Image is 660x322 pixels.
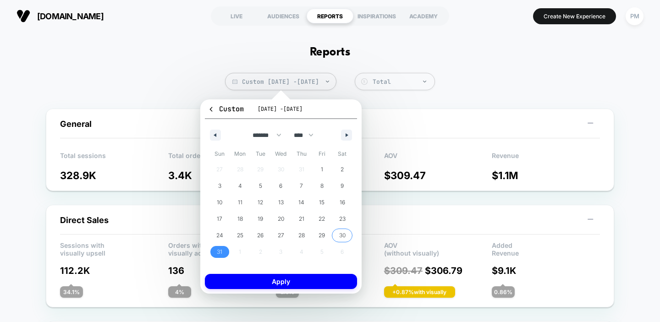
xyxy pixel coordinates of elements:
[14,9,106,23] button: [DOMAIN_NAME]
[384,241,492,255] p: AOV (without visually)
[16,9,30,23] img: Visually logo
[321,161,323,178] span: 1
[492,265,600,276] p: $ 9.1K
[238,194,242,211] span: 11
[623,7,646,26] button: PM
[208,104,244,114] span: Custom
[384,286,455,298] div: + 0.87 % with visually
[205,104,357,119] button: Custom[DATE] -[DATE]
[363,79,365,84] tspan: $
[271,178,291,194] button: 6
[339,227,346,244] span: 30
[341,161,344,178] span: 2
[60,241,168,255] p: Sessions with visually upsell
[291,147,312,161] span: Thu
[237,211,243,227] span: 18
[291,227,312,244] button: 28
[319,227,325,244] span: 29
[217,211,222,227] span: 17
[250,147,271,161] span: Tue
[332,194,352,211] button: 16
[332,178,352,194] button: 9
[384,265,492,276] p: $ 306.79
[332,227,352,244] button: 30
[250,178,271,194] button: 5
[260,9,307,23] div: AUDIENCES
[312,161,332,178] button: 1
[209,227,230,244] button: 24
[384,169,492,181] p: $ 309.47
[232,79,237,84] img: calendar
[250,194,271,211] button: 12
[492,286,515,298] div: 0.86 %
[278,211,284,227] span: 20
[298,227,305,244] span: 28
[298,194,304,211] span: 14
[312,147,332,161] span: Fri
[339,211,346,227] span: 23
[60,265,168,276] p: 112.2K
[60,169,168,181] p: 328.9K
[168,169,276,181] p: 3.4K
[319,211,325,227] span: 22
[257,227,264,244] span: 26
[218,178,221,194] span: 3
[384,265,423,276] span: $ 309.47
[291,211,312,227] button: 21
[300,178,303,194] span: 7
[492,241,600,255] p: Added Revenue
[492,169,600,181] p: $ 1.1M
[278,227,284,244] span: 27
[533,8,616,24] button: Create New Experience
[353,9,400,23] div: INSPIRATIONS
[237,227,243,244] span: 25
[209,194,230,211] button: 10
[60,119,92,129] span: General
[340,194,345,211] span: 16
[373,78,430,86] div: Total
[216,227,223,244] span: 24
[291,194,312,211] button: 14
[492,152,600,165] p: Revenue
[271,211,291,227] button: 20
[258,105,302,113] span: [DATE] - [DATE]
[168,286,191,298] div: 4 %
[307,9,353,23] div: REPORTS
[250,227,271,244] button: 26
[209,244,230,260] button: 31
[230,227,251,244] button: 25
[230,194,251,211] button: 11
[60,215,109,225] span: Direct Sales
[278,194,284,211] span: 13
[326,81,329,82] img: end
[312,227,332,244] button: 29
[217,194,222,211] span: 10
[225,73,336,90] span: Custom [DATE] - [DATE]
[230,211,251,227] button: 18
[423,81,426,82] img: end
[320,178,324,194] span: 8
[626,7,643,25] div: PM
[168,241,276,255] p: Orders with visually added products
[299,211,304,227] span: 21
[258,194,263,211] span: 12
[271,194,291,211] button: 13
[60,286,83,298] div: 34.1 %
[271,227,291,244] button: 27
[209,178,230,194] button: 3
[60,152,168,165] p: Total sessions
[259,178,262,194] span: 5
[250,211,271,227] button: 19
[230,147,251,161] span: Mon
[168,265,276,276] p: 136
[271,147,291,161] span: Wed
[332,147,352,161] span: Sat
[209,211,230,227] button: 17
[341,178,344,194] span: 9
[312,178,332,194] button: 8
[168,152,276,165] p: Total orders
[312,194,332,211] button: 15
[291,178,312,194] button: 7
[217,244,222,260] span: 31
[310,46,350,59] h1: Reports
